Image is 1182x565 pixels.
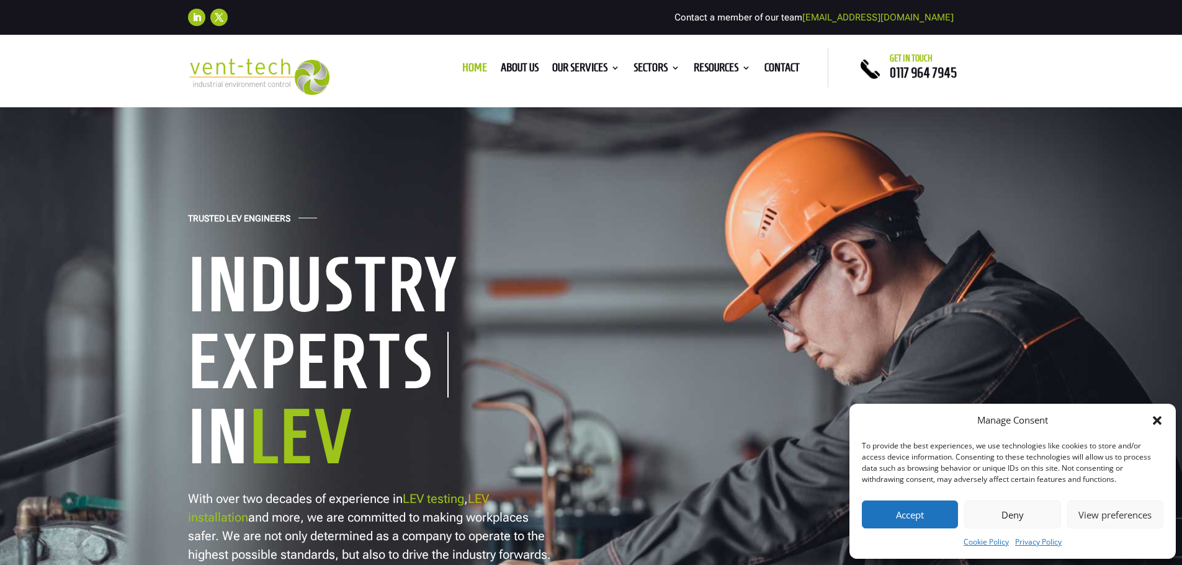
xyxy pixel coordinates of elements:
[674,12,954,23] span: Contact a member of our team
[188,213,290,230] h4: Trusted LEV Engineers
[552,63,620,77] a: Our Services
[403,491,464,506] a: LEV testing
[1151,414,1163,427] div: Close dialog
[249,396,354,477] span: LEV
[862,440,1162,485] div: To provide the best experiences, we use technologies like cookies to store and/or access device i...
[501,63,539,77] a: About us
[802,12,954,23] a: [EMAIL_ADDRESS][DOMAIN_NAME]
[1067,500,1163,528] button: View preferences
[188,246,573,330] h1: Industry
[188,489,554,564] p: With over two decades of experience in , and more, we are committed to making workplaces safer. W...
[210,9,228,26] a: Follow on X
[188,398,573,482] h1: In
[188,58,330,95] img: 2023-09-27T08_35_16.549ZVENT-TECH---Clear-background
[964,535,1009,549] a: Cookie Policy
[977,413,1048,428] div: Manage Consent
[862,500,958,528] button: Accept
[694,63,751,77] a: Resources
[890,65,957,80] a: 0117 964 7945
[1015,535,1062,549] a: Privacy Policy
[462,63,487,77] a: Home
[964,500,1060,528] button: Deny
[890,53,933,63] span: Get in touch
[188,332,449,398] h1: Experts
[764,63,800,77] a: Contact
[188,9,205,26] a: Follow on LinkedIn
[634,63,680,77] a: Sectors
